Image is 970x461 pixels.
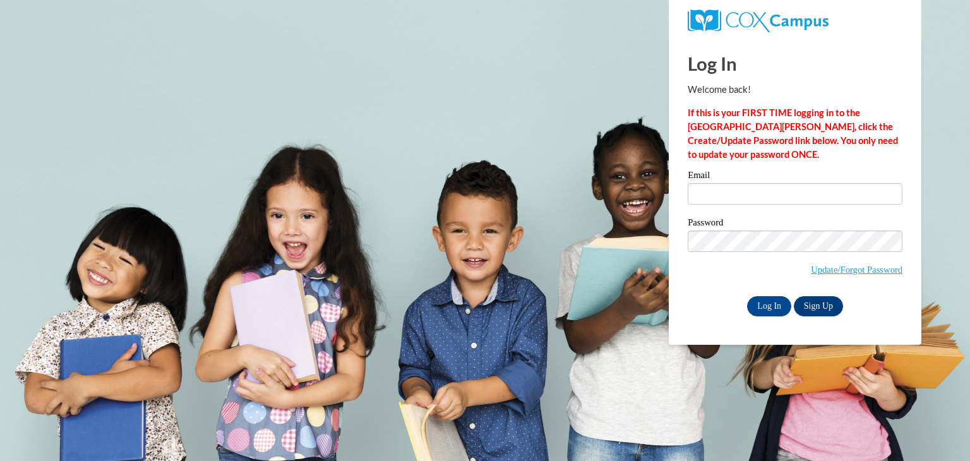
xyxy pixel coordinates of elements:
[688,9,829,32] img: COX Campus
[811,265,902,275] a: Update/Forgot Password
[688,15,829,25] a: COX Campus
[688,83,902,97] p: Welcome back!
[688,51,902,76] h1: Log In
[794,296,843,316] a: Sign Up
[688,107,898,160] strong: If this is your FIRST TIME logging in to the [GEOGRAPHIC_DATA][PERSON_NAME], click the Create/Upd...
[688,171,902,183] label: Email
[688,218,902,230] label: Password
[747,296,791,316] input: Log In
